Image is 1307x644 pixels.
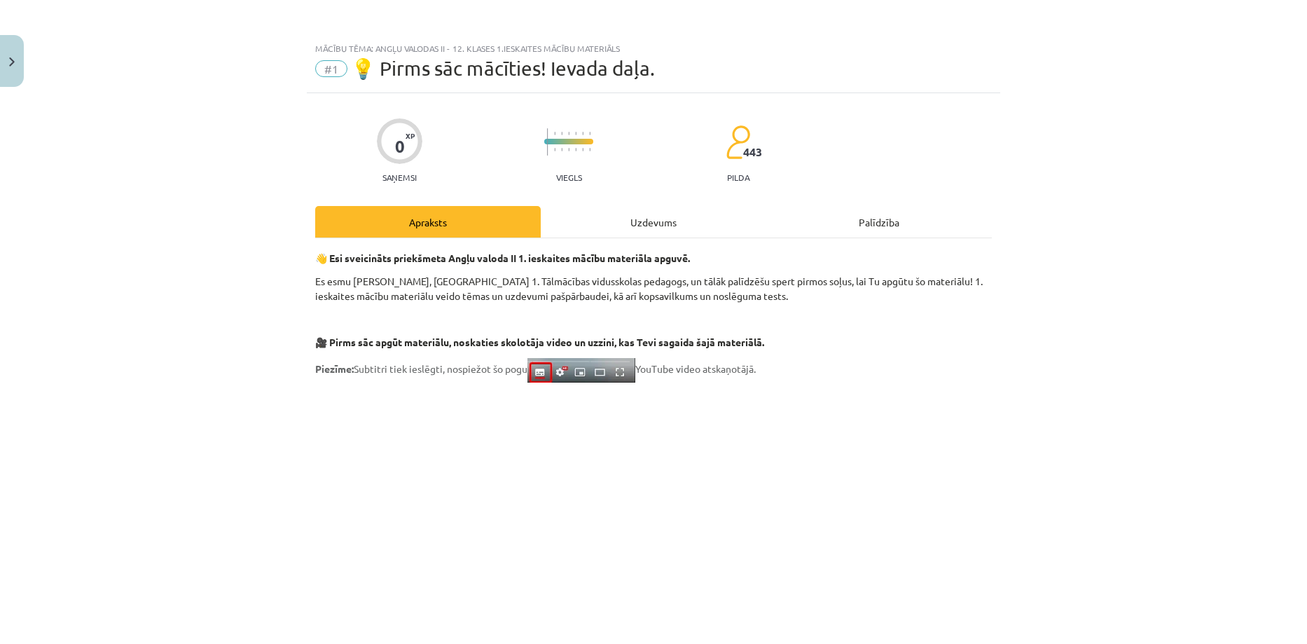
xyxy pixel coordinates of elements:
span: 443 [743,146,762,158]
div: Apraksts [315,206,541,238]
div: Uzdevums [541,206,766,238]
img: icon-short-line-57e1e144782c952c97e751825c79c345078a6d821885a25fce030b3d8c18986b.svg [568,148,569,151]
img: icon-long-line-d9ea69661e0d244f92f715978eff75569469978d946b2353a9bb055b3ed8787d.svg [547,128,548,156]
img: icon-short-line-57e1e144782c952c97e751825c79c345078a6d821885a25fce030b3d8c18986b.svg [568,132,569,135]
img: icon-short-line-57e1e144782c952c97e751825c79c345078a6d821885a25fce030b3d8c18986b.svg [589,132,590,135]
strong: Piezīme: [315,362,354,375]
img: students-c634bb4e5e11cddfef0936a35e636f08e4e9abd3cc4e673bd6f9a4125e45ecb1.svg [726,125,750,160]
div: Palīdzība [766,206,992,238]
div: Mācību tēma: Angļu valodas ii - 12. klases 1.ieskaites mācību materiāls [315,43,992,53]
span: XP [406,132,415,139]
img: icon-short-line-57e1e144782c952c97e751825c79c345078a6d821885a25fce030b3d8c18986b.svg [561,132,562,135]
img: icon-short-line-57e1e144782c952c97e751825c79c345078a6d821885a25fce030b3d8c18986b.svg [589,148,590,151]
strong: 🎥 Pirms sāc apgūt materiālu, noskaties skolotāja video un uzzini, kas Tevi sagaida šajā materiālā. [315,336,764,348]
p: Es esmu [PERSON_NAME], [GEOGRAPHIC_DATA] 1. Tālmācības vidusskolas pedagogs, un tālāk palīdzēšu s... [315,274,992,303]
img: icon-short-line-57e1e144782c952c97e751825c79c345078a6d821885a25fce030b3d8c18986b.svg [575,132,576,135]
p: Saņemsi [377,172,422,182]
img: icon-short-line-57e1e144782c952c97e751825c79c345078a6d821885a25fce030b3d8c18986b.svg [575,148,576,151]
span: #1 [315,60,347,77]
strong: 👋 Esi sveicināts priekšmeta Angļu valoda II 1. ieskaites mācību materiāla apguvē. [315,252,690,264]
img: icon-short-line-57e1e144782c952c97e751825c79c345078a6d821885a25fce030b3d8c18986b.svg [582,148,583,151]
span: Subtitri tiek ieslēgti, nospiežot šo pogu YouTube video atskaņotājā. [315,362,756,375]
img: icon-short-line-57e1e144782c952c97e751825c79c345078a6d821885a25fce030b3d8c18986b.svg [561,148,562,151]
p: Viegls [556,172,582,182]
img: icon-short-line-57e1e144782c952c97e751825c79c345078a6d821885a25fce030b3d8c18986b.svg [554,132,555,135]
span: 💡 Pirms sāc mācīties! Ievada daļa. [351,57,655,80]
div: 0 [395,137,405,156]
p: pilda [727,172,749,182]
img: icon-short-line-57e1e144782c952c97e751825c79c345078a6d821885a25fce030b3d8c18986b.svg [582,132,583,135]
img: icon-short-line-57e1e144782c952c97e751825c79c345078a6d821885a25fce030b3d8c18986b.svg [554,148,555,151]
img: icon-close-lesson-0947bae3869378f0d4975bcd49f059093ad1ed9edebbc8119c70593378902aed.svg [9,57,15,67]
